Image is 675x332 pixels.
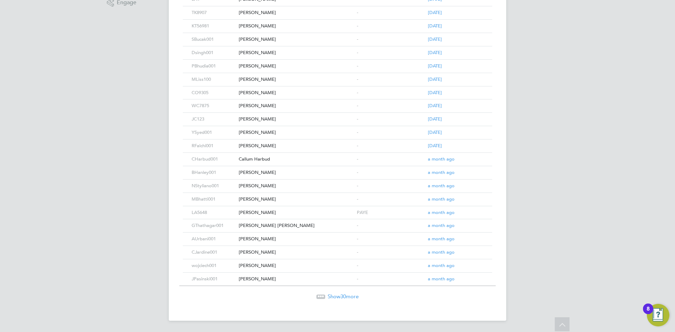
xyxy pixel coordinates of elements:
[190,99,237,112] div: WC7875
[190,46,237,59] div: Dsingh001
[190,206,485,212] a: LA5648[PERSON_NAME]PAYEa month ago
[237,246,355,259] div: [PERSON_NAME]
[237,46,355,59] div: [PERSON_NAME]
[190,246,237,259] div: CJardine001
[355,233,426,246] div: -
[355,20,426,33] div: -
[237,6,355,19] div: [PERSON_NAME]
[355,60,426,73] div: -
[428,262,455,268] span: a month ago
[190,233,237,246] div: AUrbani001
[190,60,237,73] div: PBhudia001
[237,153,355,166] div: Callum Harbud
[647,304,669,326] button: Open Resource Center, 8 new notifications
[190,166,237,179] div: BHanley001
[190,6,485,12] a: TK8907[PERSON_NAME]-[DATE]
[190,73,237,86] div: MLiss100
[428,143,442,149] span: [DATE]
[355,139,426,152] div: -
[190,6,237,19] div: TK8907
[190,166,485,172] a: BHanley001[PERSON_NAME]-a month ago
[190,59,485,65] a: PBhudia001[PERSON_NAME]-[DATE]
[355,86,426,99] div: -
[237,166,355,179] div: [PERSON_NAME]
[190,193,237,206] div: MBhatti001
[190,232,485,238] a: AUrbani001[PERSON_NAME]-a month ago
[237,206,355,219] div: [PERSON_NAME]
[428,276,455,282] span: a month ago
[237,139,355,152] div: [PERSON_NAME]
[428,169,455,175] span: a month ago
[428,23,442,29] span: [DATE]
[190,86,485,92] a: CO9305[PERSON_NAME]-[DATE]
[190,152,485,158] a: CHarbud001Callum Harbud-a month ago
[237,219,355,232] div: [PERSON_NAME] [PERSON_NAME]
[355,113,426,126] div: -
[355,33,426,46] div: -
[190,73,485,79] a: MLiss100[PERSON_NAME]-[DATE]
[355,166,426,179] div: -
[428,90,442,96] span: [DATE]
[190,219,485,225] a: GThathagar001[PERSON_NAME] [PERSON_NAME]-a month ago
[237,126,355,139] div: [PERSON_NAME]
[237,180,355,193] div: [PERSON_NAME]
[428,183,455,189] span: a month ago
[428,9,442,15] span: [DATE]
[237,33,355,46] div: [PERSON_NAME]
[190,86,237,99] div: CO9305
[428,50,442,56] span: [DATE]
[190,193,485,198] a: MBhatti001[PERSON_NAME]-a month ago
[190,20,237,33] div: KT56981
[190,219,237,232] div: GThathagar001
[428,209,455,215] span: a month ago
[328,293,359,300] span: Show more
[190,246,485,252] a: CJardine001[PERSON_NAME]-a month ago
[237,86,355,99] div: [PERSON_NAME]
[190,179,485,185] a: NStyliano001[PERSON_NAME]-a month ago
[237,73,355,86] div: [PERSON_NAME]
[190,153,237,166] div: CHarbud001
[190,139,237,152] div: RFalchi001
[428,36,442,42] span: [DATE]
[428,156,455,162] span: a month ago
[237,193,355,206] div: [PERSON_NAME]
[237,233,355,246] div: [PERSON_NAME]
[190,126,485,132] a: YSyed001[PERSON_NAME]-[DATE]
[355,180,426,193] div: -
[647,309,650,318] div: 8
[190,273,237,286] div: JPasinski001
[428,76,442,82] span: [DATE]
[190,259,485,265] a: wojciech001[PERSON_NAME]-a month ago
[190,19,485,25] a: KT56981[PERSON_NAME]-[DATE]
[428,236,455,242] span: a month ago
[190,46,485,52] a: Dsingh001[PERSON_NAME]-[DATE]
[190,139,485,145] a: RFalchi001[PERSON_NAME]-[DATE]
[355,126,426,139] div: -
[428,63,442,69] span: [DATE]
[237,20,355,33] div: [PERSON_NAME]
[190,33,485,39] a: SBucak001[PERSON_NAME]-[DATE]
[237,113,355,126] div: [PERSON_NAME]
[428,129,442,135] span: [DATE]
[237,60,355,73] div: [PERSON_NAME]
[355,193,426,206] div: -
[355,6,426,19] div: -
[355,99,426,112] div: -
[190,272,485,278] a: JPasinski001[PERSON_NAME]-a month ago
[237,259,355,272] div: [PERSON_NAME]
[428,103,442,109] span: [DATE]
[355,259,426,272] div: -
[428,222,455,228] span: a month ago
[190,180,237,193] div: NStyliano001
[190,112,485,118] a: JC123[PERSON_NAME]-[DATE]
[237,99,355,112] div: [PERSON_NAME]
[355,46,426,59] div: -
[190,259,237,272] div: wojciech001
[190,99,485,105] a: WC7875[PERSON_NAME]-[DATE]
[190,113,237,126] div: JC123
[355,206,426,219] div: PAYE
[428,116,442,122] span: [DATE]
[428,196,455,202] span: a month ago
[355,273,426,286] div: -
[355,246,426,259] div: -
